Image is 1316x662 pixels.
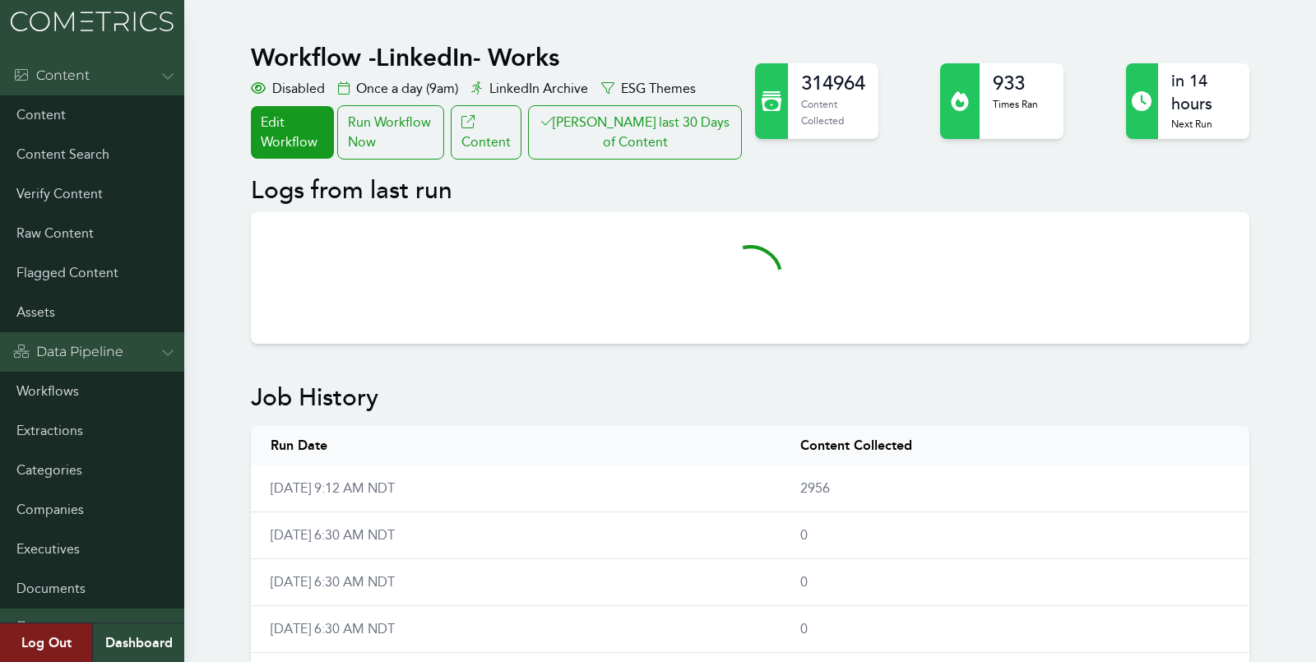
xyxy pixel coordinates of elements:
div: Run Workflow Now [337,105,444,160]
th: Content Collected [781,426,1249,465]
p: Next Run [1171,116,1235,132]
p: Content Collected [801,96,865,128]
div: ESG Themes [601,79,696,99]
button: [PERSON_NAME] last 30 Days of Content [528,105,742,160]
a: [DATE] 6:30 AM NDT [271,621,395,637]
div: Admin [13,618,81,638]
h2: 314964 [801,70,865,96]
a: Content [451,105,521,160]
td: 0 [781,559,1249,606]
h2: Logs from last run [251,176,1249,206]
a: Dashboard [92,623,184,662]
a: [DATE] 9:12 AM NDT [271,480,395,496]
h2: 933 [993,70,1038,96]
svg: audio-loading [717,245,783,311]
h2: Job History [251,383,1249,413]
h2: in 14 hours [1171,70,1235,116]
a: [DATE] 6:30 AM NDT [271,574,395,590]
a: [DATE] 6:30 AM NDT [271,527,395,543]
div: LinkedIn Archive [471,79,588,99]
div: Disabled [251,79,325,99]
div: Data Pipeline [13,342,123,362]
td: 0 [781,606,1249,653]
th: Run Date [251,426,781,465]
td: 0 [781,512,1249,559]
div: Once a day (9am) [338,79,458,99]
td: 2956 [781,465,1249,512]
a: Edit Workflow [251,106,333,159]
div: Content [13,66,90,86]
h1: Workflow - LinkedIn- Works [251,43,745,72]
p: Times Ran [993,96,1038,113]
